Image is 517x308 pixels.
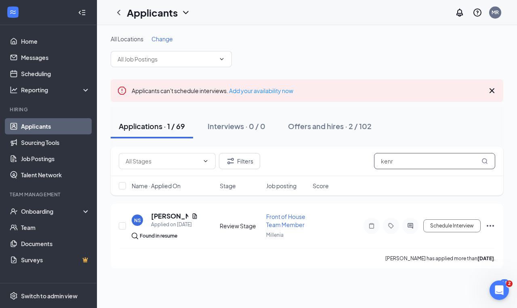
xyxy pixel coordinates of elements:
[21,207,83,215] div: Onboarding
[140,232,177,240] div: Found in resume
[374,153,495,169] input: Search in applications
[313,182,329,190] span: Score
[132,233,138,239] img: search.bf7aa3482b7795d4f01b.svg
[492,9,499,16] div: MR
[118,55,215,64] input: All Job Postings
[487,86,497,96] svg: Cross
[132,182,181,190] span: Name · Applied On
[208,121,265,131] div: Interviews · 0 / 0
[21,118,90,134] a: Applicants
[220,222,261,230] div: Review Stage
[202,158,209,164] svg: ChevronDown
[481,158,488,164] svg: MagnifyingGlass
[111,35,143,42] span: All Locations
[477,255,494,261] b: [DATE]
[485,221,495,231] svg: Ellipses
[10,86,18,94] svg: Analysis
[132,87,293,94] span: Applicants can't schedule interviews.
[21,49,90,66] a: Messages
[229,87,293,94] a: Add your availability now
[423,219,481,232] button: Schedule Interview
[191,213,198,219] svg: Document
[10,106,88,113] div: Hiring
[181,8,191,17] svg: ChevronDown
[126,157,199,166] input: All Stages
[78,8,86,17] svg: Collapse
[385,255,495,262] p: [PERSON_NAME] has applied more than .
[21,86,90,94] div: Reporting
[9,8,17,16] svg: WorkstreamLogo
[219,56,225,62] svg: ChevronDown
[406,223,415,229] svg: ActiveChat
[455,8,464,17] svg: Notifications
[127,6,178,19] h1: Applicants
[288,121,372,131] div: Offers and hires · 2 / 102
[220,182,236,190] span: Stage
[21,66,90,82] a: Scheduling
[506,280,513,287] span: 2
[226,156,235,166] svg: Filter
[151,221,198,229] div: Applied on [DATE]
[10,292,18,300] svg: Settings
[21,292,78,300] div: Switch to admin view
[10,191,88,198] div: Team Management
[21,134,90,151] a: Sourcing Tools
[21,167,90,183] a: Talent Network
[500,279,509,286] div: 14
[151,35,173,42] span: Change
[266,213,305,228] span: Front of House Team Member
[266,182,296,190] span: Job posting
[21,236,90,252] a: Documents
[119,121,185,131] div: Applications · 1 / 69
[151,212,188,221] h5: [PERSON_NAME]
[21,151,90,167] a: Job Postings
[10,207,18,215] svg: UserCheck
[21,33,90,49] a: Home
[473,8,482,17] svg: QuestionInfo
[114,8,124,17] svg: ChevronLeft
[386,223,396,229] svg: Tag
[117,86,127,96] svg: Error
[367,223,376,229] svg: Note
[134,217,141,224] div: NS
[219,153,260,169] button: Filter Filters
[266,232,284,238] span: Millenia
[21,219,90,236] a: Team
[490,280,509,300] iframe: Intercom live chat
[21,252,90,268] a: SurveysCrown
